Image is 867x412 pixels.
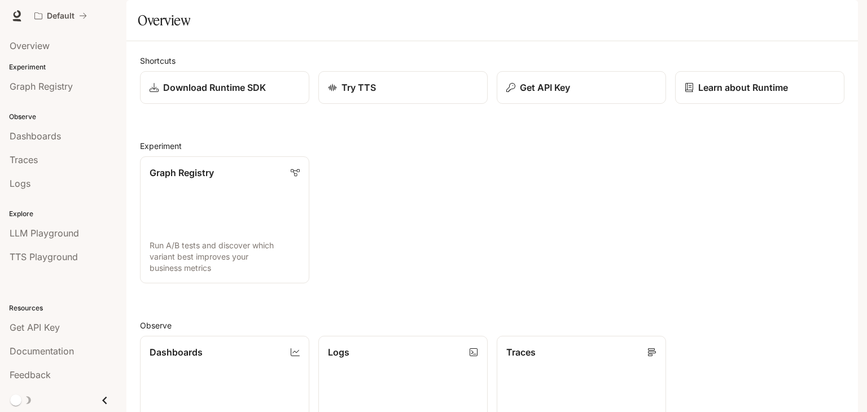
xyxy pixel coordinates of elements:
p: Dashboards [150,345,203,359]
p: Run A/B tests and discover which variant best improves your business metrics [150,240,300,274]
button: All workspaces [29,5,92,27]
p: Download Runtime SDK [163,81,266,94]
h2: Observe [140,319,844,331]
h2: Shortcuts [140,55,844,67]
a: Graph RegistryRun A/B tests and discover which variant best improves your business metrics [140,156,309,283]
p: Default [47,11,75,21]
a: Download Runtime SDK [140,71,309,104]
p: Try TTS [341,81,376,94]
p: Learn about Runtime [698,81,788,94]
button: Get API Key [497,71,666,104]
p: Get API Key [520,81,570,94]
p: Traces [506,345,536,359]
h1: Overview [138,9,190,32]
h2: Experiment [140,140,844,152]
a: Try TTS [318,71,488,104]
a: Learn about Runtime [675,71,844,104]
p: Logs [328,345,349,359]
p: Graph Registry [150,166,214,179]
